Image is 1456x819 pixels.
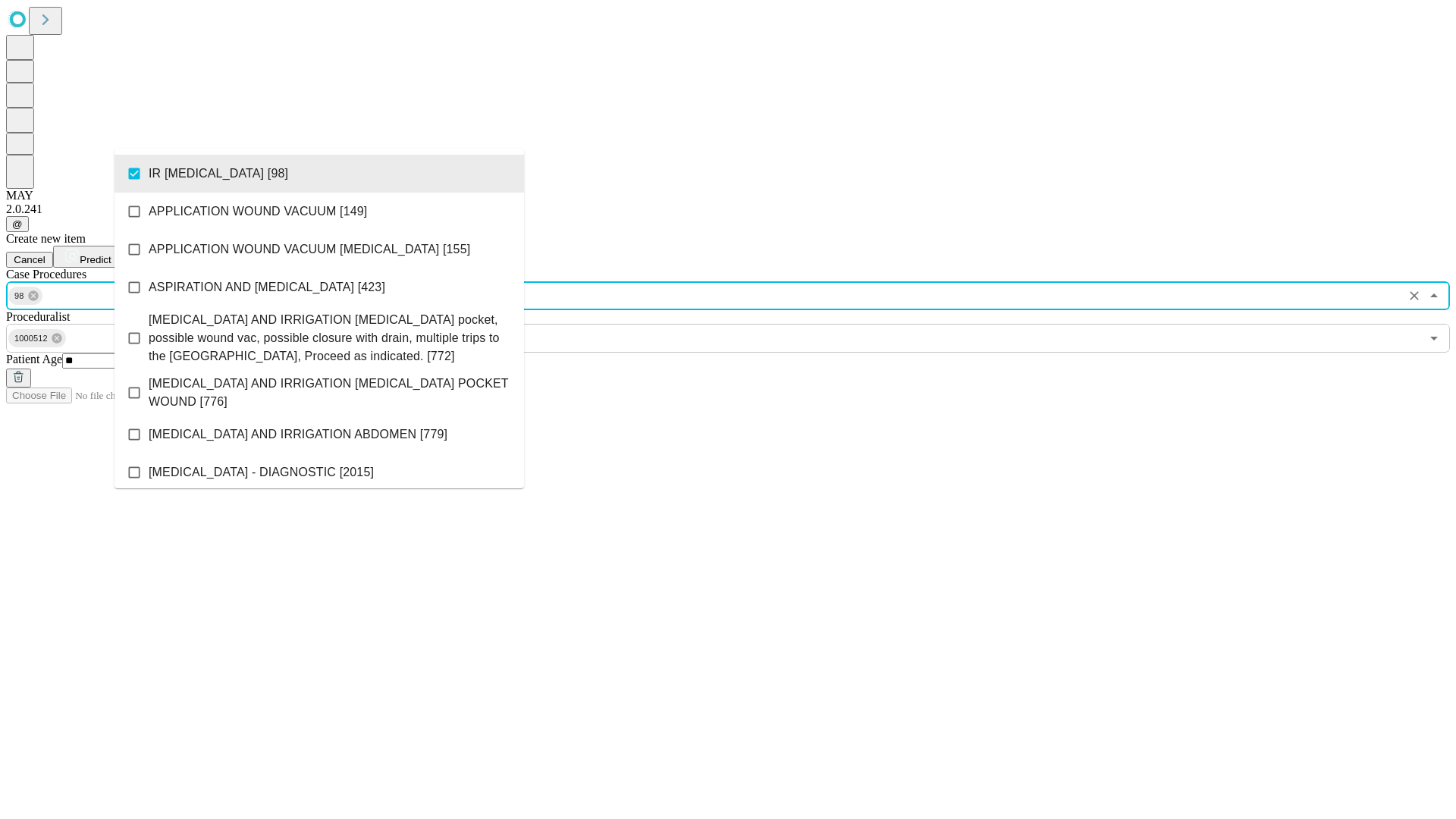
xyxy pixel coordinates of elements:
[6,268,86,281] span: Scheduled Procedure
[149,311,512,366] span: [MEDICAL_DATA] AND IRRIGATION [MEDICAL_DATA] pocket, possible wound vac, possible closure with dr...
[8,287,42,305] div: 98
[80,254,111,265] span: Predict
[12,218,23,230] span: @
[6,252,53,268] button: Cancel
[8,287,30,305] span: 98
[6,216,29,232] button: @
[149,375,512,411] span: [MEDICAL_DATA] AND IRRIGATION [MEDICAL_DATA] POCKET WOUND [776]
[6,189,1450,202] div: MAY
[6,353,62,366] span: Patient Age
[149,240,470,259] span: APPLICATION WOUND VACUUM [MEDICAL_DATA] [155]
[1423,328,1445,349] button: Open
[8,330,54,347] span: 1000512
[149,202,367,221] span: APPLICATION WOUND VACUUM [149]
[6,310,70,323] span: Proceduralist
[1404,285,1425,306] button: Clear
[14,254,45,265] span: Cancel
[149,425,447,444] span: [MEDICAL_DATA] AND IRRIGATION ABDOMEN [779]
[6,202,1450,216] div: 2.0.241
[6,232,86,245] span: Create new item
[149,463,374,482] span: [MEDICAL_DATA] - DIAGNOSTIC [2015]
[53,246,123,268] button: Predict
[1423,285,1445,306] button: Close
[149,165,288,183] span: IR [MEDICAL_DATA] [98]
[8,329,66,347] div: 1000512
[149,278,385,297] span: ASPIRATION AND [MEDICAL_DATA] [423]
